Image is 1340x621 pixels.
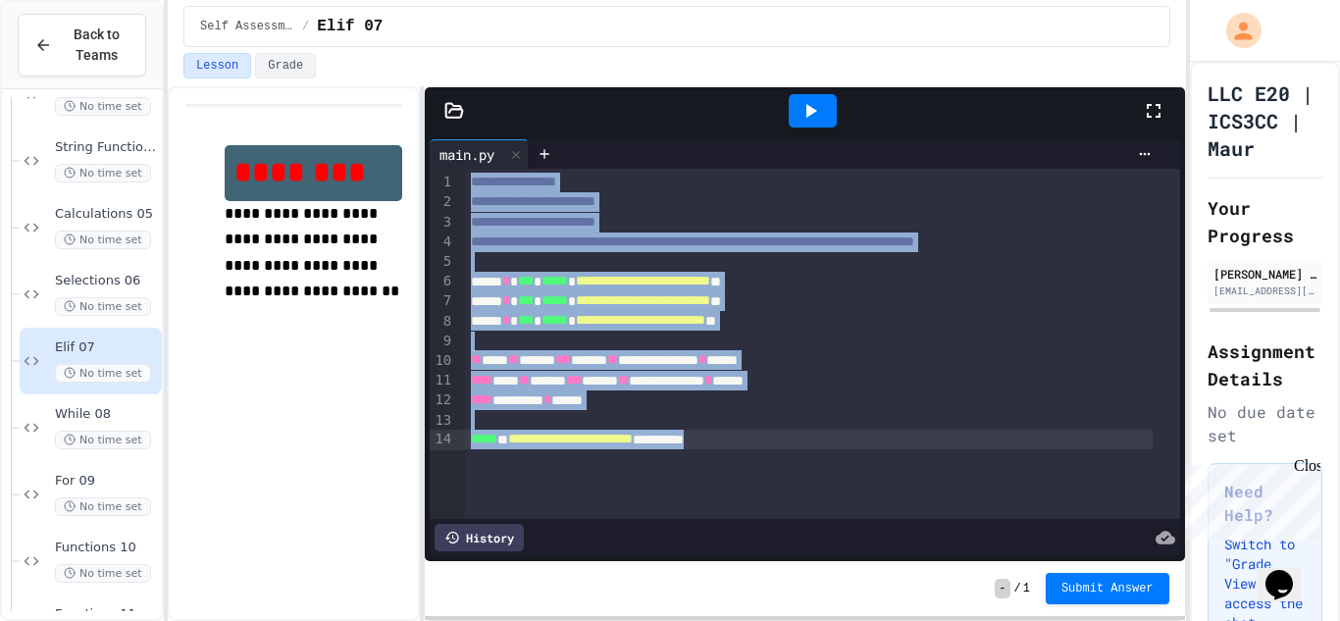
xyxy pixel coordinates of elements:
[430,233,454,252] div: 4
[8,8,135,125] div: Chat with us now!Close
[1208,79,1322,162] h1: LLC E20 | ICS3CC | Maur
[430,430,454,449] div: 14
[55,431,151,449] span: No time set
[55,206,158,223] span: Calculations 05
[55,339,158,356] span: Elif 07
[55,473,158,490] span: For 09
[55,164,151,182] span: No time set
[430,291,454,311] div: 7
[430,390,454,410] div: 12
[55,364,151,383] span: No time set
[1213,265,1316,283] div: [PERSON_NAME] (Student)
[55,97,151,116] span: No time set
[430,411,454,431] div: 13
[55,497,151,516] span: No time set
[64,25,129,66] span: Back to Teams
[430,173,454,192] div: 1
[430,139,529,169] div: main.py
[55,231,151,249] span: No time set
[1206,8,1266,53] div: My Account
[430,213,454,233] div: 3
[430,252,454,272] div: 5
[1061,581,1154,596] span: Submit Answer
[1208,400,1322,447] div: No due date set
[995,579,1009,598] span: -
[430,312,454,332] div: 8
[1208,337,1322,392] h2: Assignment Details
[200,19,294,34] span: Self Assessments
[18,14,146,77] button: Back to Teams
[1046,573,1169,604] button: Submit Answer
[55,406,158,423] span: While 08
[435,524,524,551] div: History
[1023,581,1030,596] span: 1
[55,297,151,316] span: No time set
[430,272,454,291] div: 6
[1213,284,1316,298] div: [EMAIL_ADDRESS][DOMAIN_NAME]
[430,351,454,371] div: 10
[1014,581,1021,596] span: /
[1258,543,1320,601] iframe: chat widget
[430,144,504,165] div: main.py
[55,540,158,556] span: Functions 10
[183,53,251,78] button: Lesson
[430,371,454,390] div: 11
[55,564,151,583] span: No time set
[1208,194,1322,249] h2: Your Progress
[430,332,454,351] div: 9
[317,15,383,38] span: Elif 07
[255,53,316,78] button: Grade
[55,139,158,156] span: String Functions 04
[1177,457,1320,541] iframe: chat widget
[302,19,309,34] span: /
[55,273,158,289] span: Selections 06
[430,192,454,212] div: 2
